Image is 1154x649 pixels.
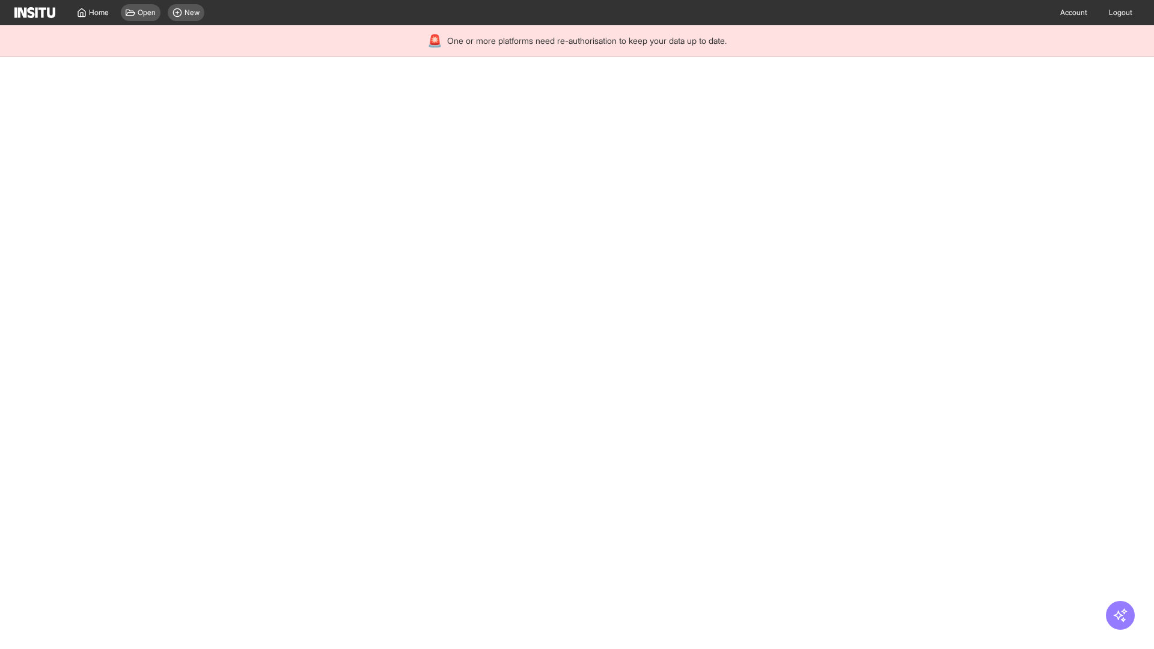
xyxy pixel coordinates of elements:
[185,8,200,17] span: New
[427,32,442,49] div: 🚨
[447,35,727,47] span: One or more platforms need re-authorisation to keep your data up to date.
[14,7,55,18] img: Logo
[138,8,156,17] span: Open
[89,8,109,17] span: Home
